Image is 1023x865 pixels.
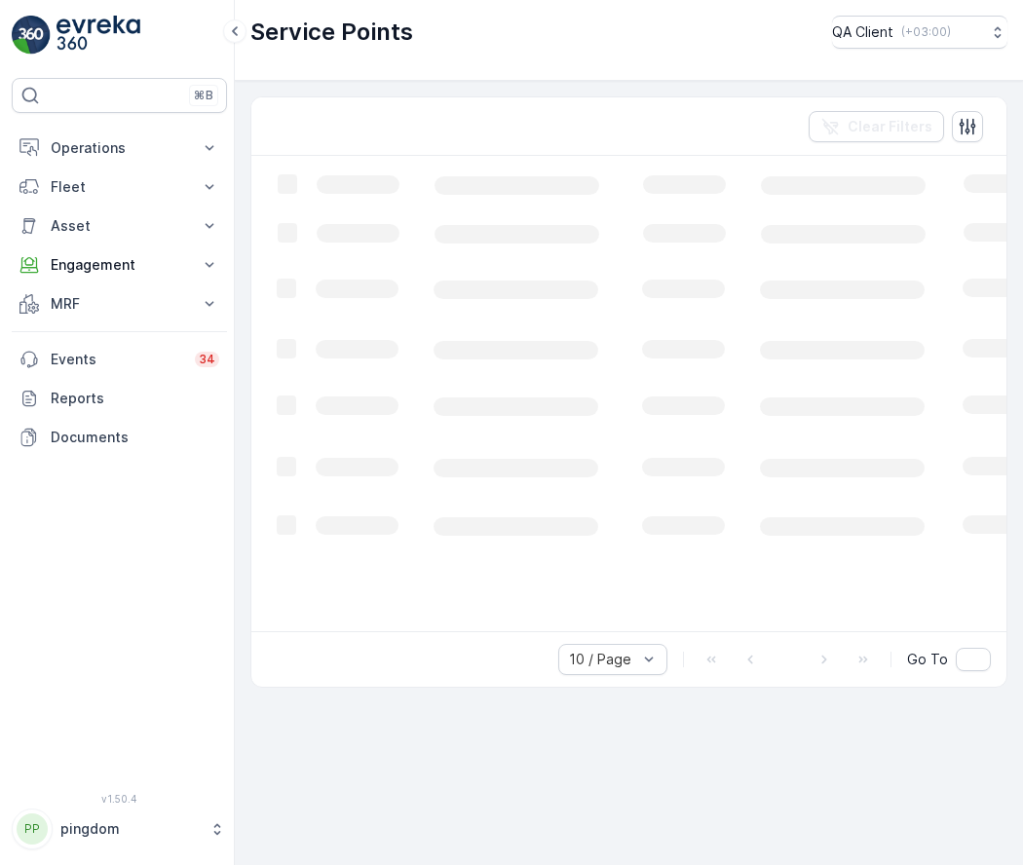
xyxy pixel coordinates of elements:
button: Clear Filters [809,111,944,142]
a: Reports [12,379,227,418]
p: Asset [51,216,188,236]
p: Operations [51,138,188,158]
p: Events [51,350,183,369]
button: Engagement [12,245,227,284]
p: Engagement [51,255,188,275]
p: QA Client [832,22,893,42]
button: Operations [12,129,227,168]
p: ⌘B [194,88,213,103]
span: Go To [907,650,948,669]
p: pingdom [60,819,200,839]
p: MRF [51,294,188,314]
span: v 1.50.4 [12,793,227,805]
img: logo_light-DOdMpM7g.png [57,16,140,55]
p: Reports [51,389,219,408]
img: logo [12,16,51,55]
a: Documents [12,418,227,457]
button: Fleet [12,168,227,207]
a: Events34 [12,340,227,379]
div: PP [17,813,48,845]
button: Asset [12,207,227,245]
p: Fleet [51,177,188,197]
p: Service Points [250,17,413,48]
button: QA Client(+03:00) [832,16,1007,49]
p: Clear Filters [848,117,932,136]
p: 34 [199,352,215,367]
button: MRF [12,284,227,323]
p: Documents [51,428,219,447]
button: PPpingdom [12,809,227,849]
p: ( +03:00 ) [901,24,951,40]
